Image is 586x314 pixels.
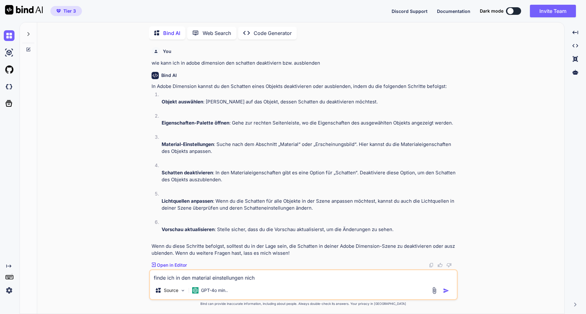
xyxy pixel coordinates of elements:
[4,64,14,75] img: githubLight
[162,198,213,204] strong: Lichtquellen anpassen
[480,8,503,14] span: Dark mode
[392,8,428,15] button: Discord Support
[163,48,171,55] h6: You
[164,287,178,294] p: Source
[50,6,82,16] button: premiumTier 3
[162,141,214,147] strong: Material-Einstellungen
[446,263,451,268] img: dislike
[180,288,186,293] img: Pick Models
[149,301,458,306] p: Bind can provide inaccurate information, including about people. Always double-check its answers....
[56,9,61,13] img: premium
[162,226,457,233] p: : Stelle sicher, dass du die Vorschau aktualisierst, um die Änderungen zu sehen.
[429,263,434,268] img: copy
[63,8,76,14] span: Tier 3
[5,5,43,15] img: Bind AI
[162,170,213,176] strong: Schatten deaktivieren
[163,29,180,37] p: Bind AI
[150,270,457,282] textarea: finde ich in den material einstellungen nich
[4,285,14,296] img: settings
[152,83,457,90] p: In Adobe Dimension kannst du den Schatten eines Objekts deaktivieren oder ausblenden, indem du di...
[443,288,449,294] img: icon
[4,81,14,92] img: darkCloudIdeIcon
[392,9,428,14] span: Discord Support
[162,169,457,183] p: : In den Materialeigenschaften gibt es eine Option für „Schatten“. Deaktiviere diese Option, um d...
[254,29,292,37] p: Code Generator
[162,98,457,106] p: : [PERSON_NAME] auf das Objekt, dessen Schatten du deaktivieren möchtest.
[162,226,215,232] strong: Vorschau aktualisieren
[162,141,457,155] p: : Suche nach dem Abschnitt „Material“ oder „Erscheinungsbild“. Hier kannst du die Materialeigensc...
[162,120,229,126] strong: Eigenschaften-Palette öffnen
[431,287,438,294] img: attachment
[4,30,14,41] img: chat
[152,243,457,257] p: Wenn du diese Schritte befolgst, solltest du in der Lage sein, die Schatten in deiner Adobe Dimen...
[161,72,177,78] h6: Bind AI
[162,99,203,105] strong: Objekt auswählen
[157,262,187,268] p: Open in Editor
[437,9,470,14] span: Documentation
[437,8,470,15] button: Documentation
[203,29,231,37] p: Web Search
[162,198,457,212] p: : Wenn du die Schatten für alle Objekte in der Szene anpassen möchtest, kannst du auch die Lichtq...
[438,263,443,268] img: like
[4,47,14,58] img: ai-studio
[530,5,576,17] button: Invite Team
[201,287,228,294] p: GPT-4o min..
[152,60,457,67] p: wie kann ich in adobe dimension den schatten deaktiviern bzw. ausblenden
[162,119,457,127] p: : Gehe zur rechten Seitenleiste, wo die Eigenschaften des ausgewählten Objekts angezeigt werden.
[192,287,198,294] img: GPT-4o mini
